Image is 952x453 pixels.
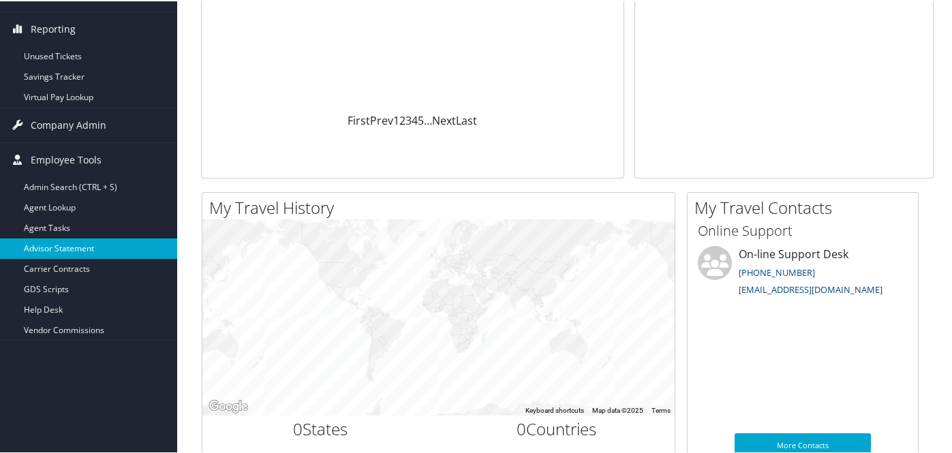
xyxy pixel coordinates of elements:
li: On-line Support Desk [691,245,915,300]
a: 5 [418,112,424,127]
a: Last [456,112,477,127]
h2: My Travel Contacts [694,195,918,218]
h3: Online Support [698,220,908,239]
a: [EMAIL_ADDRESS][DOMAIN_NAME] [739,282,882,294]
a: Open this area in Google Maps (opens a new window) [206,396,251,414]
a: First [348,112,370,127]
h2: Countries [449,416,665,439]
span: Employee Tools [31,142,102,176]
span: Reporting [31,11,76,45]
span: Map data ©2025 [592,405,643,413]
a: 1 [393,112,399,127]
a: 2 [399,112,405,127]
img: Google [206,396,251,414]
button: Keyboard shortcuts [525,405,584,414]
h2: States [213,416,429,439]
span: 0 [293,416,303,439]
a: Prev [370,112,393,127]
a: [PHONE_NUMBER] [739,265,815,277]
a: 4 [412,112,418,127]
h2: My Travel History [209,195,675,218]
span: … [424,112,432,127]
a: 3 [405,112,412,127]
a: Terms (opens in new tab) [651,405,671,413]
a: Next [432,112,456,127]
span: Company Admin [31,107,106,141]
span: 0 [517,416,526,439]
